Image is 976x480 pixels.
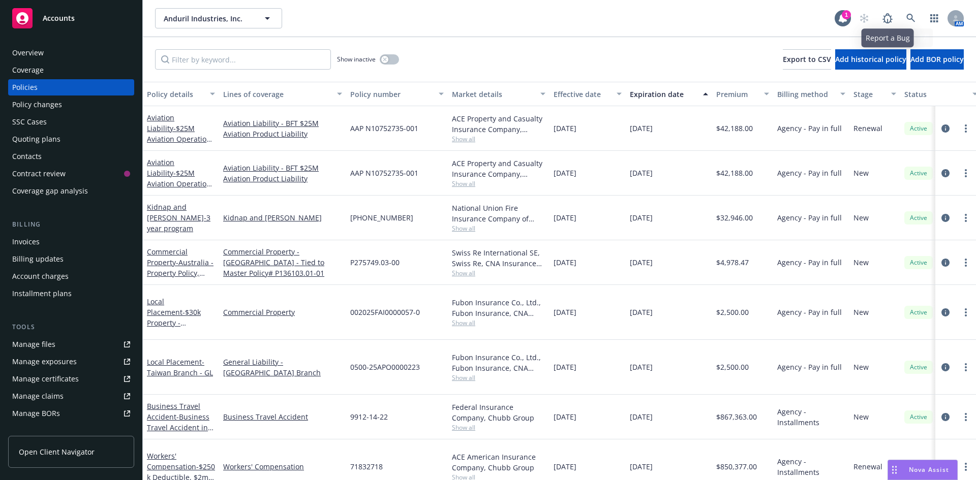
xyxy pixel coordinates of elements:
[908,124,929,133] span: Active
[939,306,952,318] a: circleInformation
[716,362,749,372] span: $2,500.00
[147,357,213,377] span: - Taiwan Branch - GL
[350,461,383,472] span: 71832718
[777,362,842,372] span: Agency - Pay in full
[777,123,842,134] span: Agency - Pay in full
[155,8,282,28] button: Anduril Industries, Inc.
[8,79,134,95] a: Policies
[630,257,653,268] span: [DATE]
[12,405,60,422] div: Manage BORs
[716,89,758,100] div: Premium
[223,307,342,317] a: Commercial Property
[910,54,964,64] span: Add BOR policy
[223,461,342,472] a: Workers' Compensation
[960,306,972,318] a: more
[8,322,134,332] div: Tools
[939,257,952,269] a: circleInformation
[452,297,545,318] div: Fubon Insurance Co., Ltd., Fubon Insurance, CNA Insurance (International)
[452,423,545,432] span: Show all
[337,55,376,63] span: Show inactive
[147,113,215,154] a: Aviation Liability
[835,49,906,70] button: Add historical policy
[630,307,653,317] span: [DATE]
[43,14,75,22] span: Accounts
[716,212,753,223] span: $32,946.00
[783,49,831,70] button: Export to CSV
[630,168,653,178] span: [DATE]
[12,45,44,61] div: Overview
[12,97,62,113] div: Policy changes
[8,166,134,182] a: Contract review
[12,79,38,95] div: Policies
[716,461,757,472] span: $850,377.00
[12,114,47,130] div: SSC Cases
[147,123,215,154] span: - $25M Aviation Operation for BFT - DUPLICATE
[12,268,69,284] div: Account charges
[12,183,88,199] div: Coverage gap analysis
[908,363,929,372] span: Active
[12,285,72,302] div: Installment plans
[924,8,944,28] a: Switch app
[853,461,882,472] span: Renewal
[854,8,874,28] a: Start snowing
[164,13,252,24] span: Anduril Industries, Inc.
[777,257,842,268] span: Agency - Pay in full
[350,257,400,268] span: P275749.03-00
[143,82,219,106] button: Policy details
[853,89,885,100] div: Stage
[12,371,79,387] div: Manage certificates
[223,212,342,223] a: Kidnap and [PERSON_NAME]
[12,166,66,182] div: Contract review
[350,89,433,100] div: Policy number
[777,168,842,178] span: Agency - Pay in full
[8,97,134,113] a: Policy changes
[630,461,653,472] span: [DATE]
[908,412,929,422] span: Active
[147,157,211,231] a: Aviation Liability
[223,357,342,378] a: General Liability - [GEOGRAPHIC_DATA] Branch
[452,158,545,179] div: ACE Property and Casualty Insurance Company, Chubb Group
[777,212,842,223] span: Agency - Pay in full
[8,423,134,439] a: Summary of insurance
[716,123,753,134] span: $42,188.00
[8,62,134,78] a: Coverage
[12,388,64,404] div: Manage claims
[773,82,849,106] button: Billing method
[960,167,972,179] a: more
[8,405,134,422] a: Manage BORs
[452,135,545,143] span: Show all
[8,354,134,370] span: Manage exposures
[350,123,418,134] span: AAP N10752735-001
[223,118,342,139] a: Aviation Liability - BFT $25M Aviation Product Liability
[716,168,753,178] span: $42,188.00
[853,307,869,317] span: New
[960,361,972,373] a: more
[19,446,95,457] span: Open Client Navigator
[904,89,966,100] div: Status
[908,308,929,317] span: Active
[8,131,134,147] a: Quoting plans
[716,257,749,268] span: $4,978.47
[777,456,845,477] span: Agency - Installments
[452,402,545,423] div: Federal Insurance Company, Chubb Group
[219,82,346,106] button: Lines of coverage
[452,452,545,473] div: ACE American Insurance Company, Chubb Group
[960,461,972,473] a: more
[554,362,576,372] span: [DATE]
[910,49,964,70] button: Add BOR policy
[630,212,653,223] span: [DATE]
[8,388,134,404] a: Manage claims
[8,251,134,267] a: Billing updates
[350,411,388,422] span: 9912-14-22
[452,113,545,135] div: ACE Property and Casualty Insurance Company, Chubb Group
[939,361,952,373] a: circleInformation
[909,465,949,474] span: Nova Assist
[12,336,55,353] div: Manage files
[554,212,576,223] span: [DATE]
[8,234,134,250] a: Invoices
[147,168,212,231] span: - $25M Aviation Operation for BFT - annual premium of $42,188 for 23-24 and 24-25
[630,123,653,134] span: [DATE]
[8,268,134,284] a: Account charges
[777,406,845,428] span: Agency - Installments
[452,247,545,269] div: Swiss Re International SE, Swiss Re, CNA Insurance (International)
